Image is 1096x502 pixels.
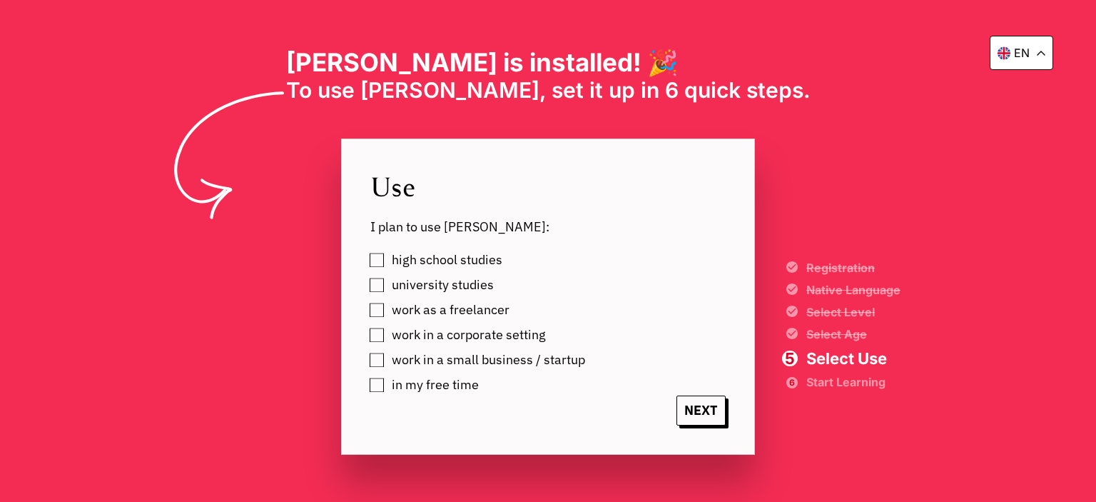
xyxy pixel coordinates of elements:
span: I plan to use [PERSON_NAME]: [370,219,726,235]
span: Registration [806,262,900,273]
span: Select Level [806,306,900,318]
h1: [PERSON_NAME] is installed! 🎉 [286,47,811,77]
span: Select Age [806,328,900,340]
span: Select Use [806,351,900,366]
p: en [1014,46,1030,60]
span: NEXT [676,396,726,426]
span: work in a small business / startup [392,353,585,367]
span: Use [370,168,726,204]
span: in my free time [392,378,479,392]
span: Start Learning [806,377,900,387]
span: Native Language [806,284,900,296]
span: high school studies [392,253,502,267]
span: university studies [392,278,494,292]
span: work as a freelancer [392,303,509,317]
span: To use [PERSON_NAME], set it up in 6 quick steps. [286,77,811,103]
span: work in a corporate setting [392,328,546,342]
